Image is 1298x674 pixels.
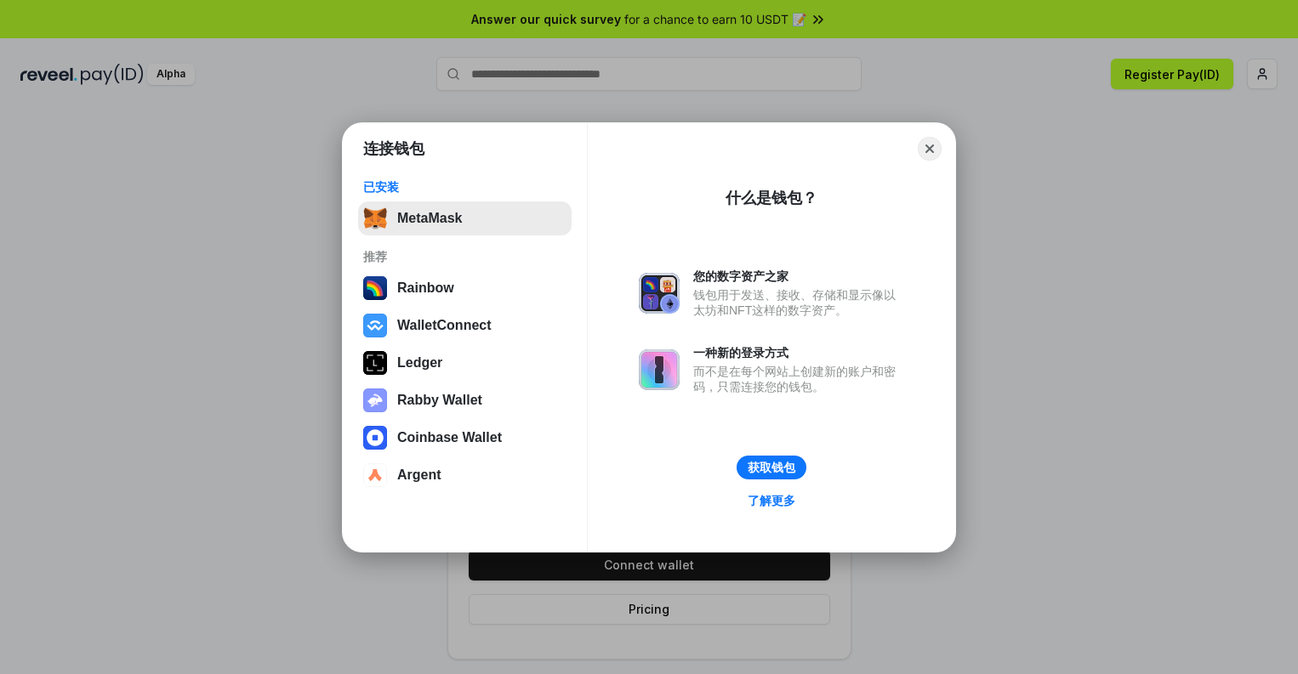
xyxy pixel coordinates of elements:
button: Coinbase Wallet [358,421,572,455]
h1: 连接钱包 [363,139,424,159]
div: Rainbow [397,280,454,296]
button: Rainbow [358,271,572,305]
div: WalletConnect [397,318,492,333]
div: Argent [397,467,441,483]
a: 了解更多 [737,490,806,512]
img: svg+xml,%3Csvg%20width%3D%2228%22%20height%3D%2228%22%20viewBox%3D%220%200%2028%2028%22%20fill%3D... [363,463,387,487]
div: 您的数字资产之家 [693,269,904,284]
div: Rabby Wallet [397,393,482,408]
div: 一种新的登录方式 [693,345,904,360]
img: svg+xml,%3Csvg%20width%3D%2228%22%20height%3D%2228%22%20viewBox%3D%220%200%2028%2028%22%20fill%3D... [363,426,387,450]
button: 获取钱包 [737,456,806,479]
img: svg+xml,%3Csvg%20width%3D%2228%22%20height%3D%2228%22%20viewBox%3D%220%200%2028%2028%22%20fill%3D... [363,314,387,337]
button: Argent [358,458,572,492]
div: 推荐 [363,249,566,264]
img: svg+xml,%3Csvg%20xmlns%3D%22http%3A%2F%2Fwww.w3.org%2F2000%2Fsvg%22%20fill%3D%22none%22%20viewBox... [639,273,680,314]
button: WalletConnect [358,309,572,343]
div: MetaMask [397,211,462,226]
button: Close [918,137,942,161]
button: Ledger [358,346,572,380]
div: 了解更多 [748,493,795,508]
div: Ledger [397,355,442,371]
div: 什么是钱包？ [726,188,817,208]
div: 钱包用于发送、接收、存储和显示像以太坊和NFT这样的数字资产。 [693,287,904,318]
div: 而不是在每个网站上创建新的账户和密码，只需连接您的钱包。 [693,364,904,394]
div: 获取钱包 [748,460,795,475]
img: svg+xml,%3Csvg%20xmlns%3D%22http%3A%2F%2Fwww.w3.org%2F2000%2Fsvg%22%20fill%3D%22none%22%20viewBox... [363,388,387,412]
button: Rabby Wallet [358,383,572,417]
button: MetaMask [358,201,572,235]
img: svg+xml,%3Csvg%20fill%3D%22none%22%20height%3D%2233%22%20viewBox%3D%220%200%2035%2033%22%20width%... [363,207,387,230]
img: svg+xml,%3Csvg%20xmlns%3D%22http%3A%2F%2Fwww.w3.org%2F2000%2Fsvg%22%20width%3D%2228%22%20height%3... [363,351,387,375]
img: svg+xml,%3Csvg%20xmlns%3D%22http%3A%2F%2Fwww.w3.org%2F2000%2Fsvg%22%20fill%3D%22none%22%20viewBox... [639,349,680,390]
div: Coinbase Wallet [397,430,502,445]
img: svg+xml,%3Csvg%20width%3D%22120%22%20height%3D%22120%22%20viewBox%3D%220%200%20120%20120%22%20fil... [363,276,387,300]
div: 已安装 [363,179,566,195]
